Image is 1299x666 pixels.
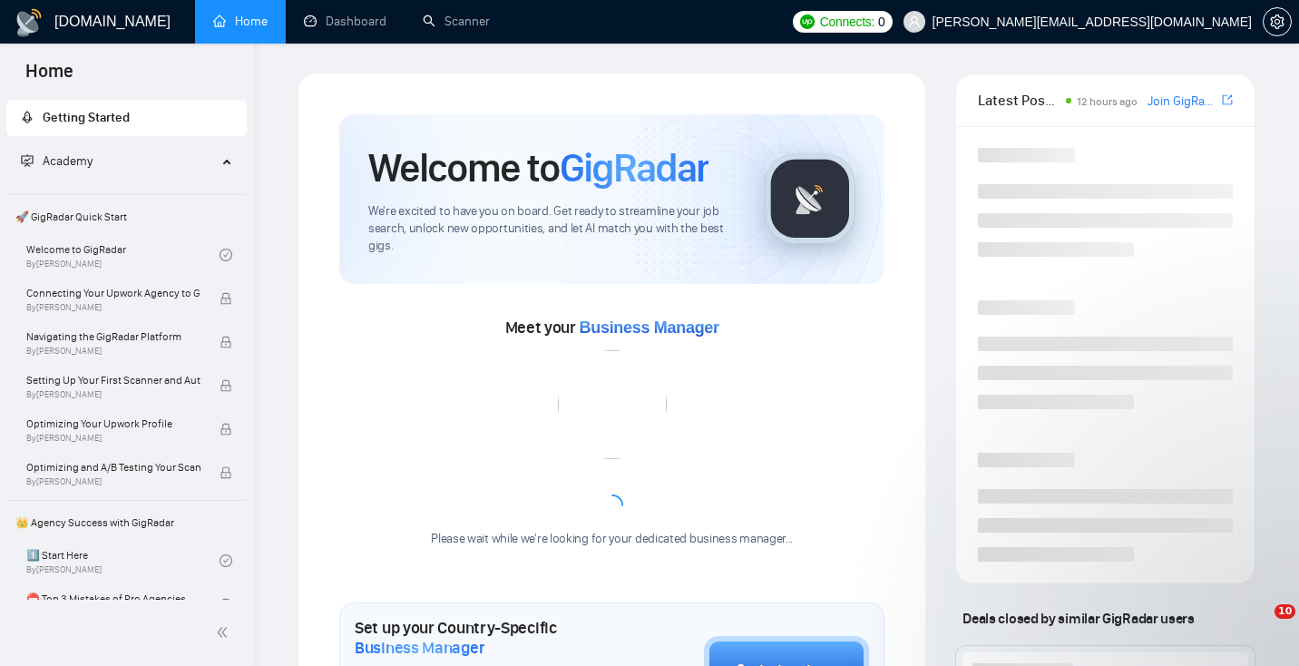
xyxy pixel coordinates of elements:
[26,590,200,608] span: ⛔ Top 3 Mistakes of Pro Agencies
[558,350,667,459] img: error
[1077,95,1138,108] span: 12 hours ago
[955,602,1201,634] span: Deals closed by similar GigRadar users
[216,623,234,642] span: double-left
[43,110,130,125] span: Getting Started
[765,153,855,244] img: gigradar-logo.png
[26,346,200,357] span: By [PERSON_NAME]
[26,476,200,487] span: By [PERSON_NAME]
[26,433,200,444] span: By [PERSON_NAME]
[220,598,232,611] span: lock
[601,495,623,516] span: loading
[15,8,44,37] img: logo
[1263,7,1292,36] button: setting
[1222,92,1233,109] a: export
[213,14,268,29] a: homeHome
[800,15,815,29] img: upwork-logo.png
[26,458,200,476] span: Optimizing and A/B Testing Your Scanner for Better Results
[220,292,232,305] span: lock
[220,554,232,567] span: check-circle
[908,15,921,28] span: user
[505,318,719,338] span: Meet your
[220,336,232,348] span: lock
[220,249,232,261] span: check-circle
[21,153,93,169] span: Academy
[26,302,200,313] span: By [PERSON_NAME]
[1264,15,1291,29] span: setting
[368,143,708,192] h1: Welcome to
[423,14,490,29] a: searchScanner
[580,318,719,337] span: Business Manager
[220,379,232,392] span: lock
[220,423,232,436] span: lock
[21,154,34,167] span: fund-projection-screen
[878,12,885,32] span: 0
[1275,604,1295,619] span: 10
[6,100,247,136] li: Getting Started
[978,89,1060,112] span: Latest Posts from the GigRadar Community
[1222,93,1233,107] span: export
[1237,604,1281,648] iframe: Intercom live chat
[355,618,613,658] h1: Set up your Country-Specific
[26,415,200,433] span: Optimizing Your Upwork Profile
[420,531,804,548] div: Please wait while we're looking for your dedicated business manager...
[220,466,232,479] span: lock
[8,199,245,235] span: 🚀 GigRadar Quick Start
[43,153,93,169] span: Academy
[1148,92,1218,112] a: Join GigRadar Slack Community
[368,203,736,255] span: We're excited to have you on board. Get ready to streamline your job search, unlock new opportuni...
[820,12,874,32] span: Connects:
[355,638,484,658] span: Business Manager
[560,143,708,192] span: GigRadar
[11,58,88,96] span: Home
[26,541,220,581] a: 1️⃣ Start HereBy[PERSON_NAME]
[26,328,200,346] span: Navigating the GigRadar Platform
[26,389,200,400] span: By [PERSON_NAME]
[304,14,386,29] a: dashboardDashboard
[8,504,245,541] span: 👑 Agency Success with GigRadar
[26,235,220,275] a: Welcome to GigRadarBy[PERSON_NAME]
[21,111,34,123] span: rocket
[26,284,200,302] span: Connecting Your Upwork Agency to GigRadar
[26,371,200,389] span: Setting Up Your First Scanner and Auto-Bidder
[1263,15,1292,29] a: setting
